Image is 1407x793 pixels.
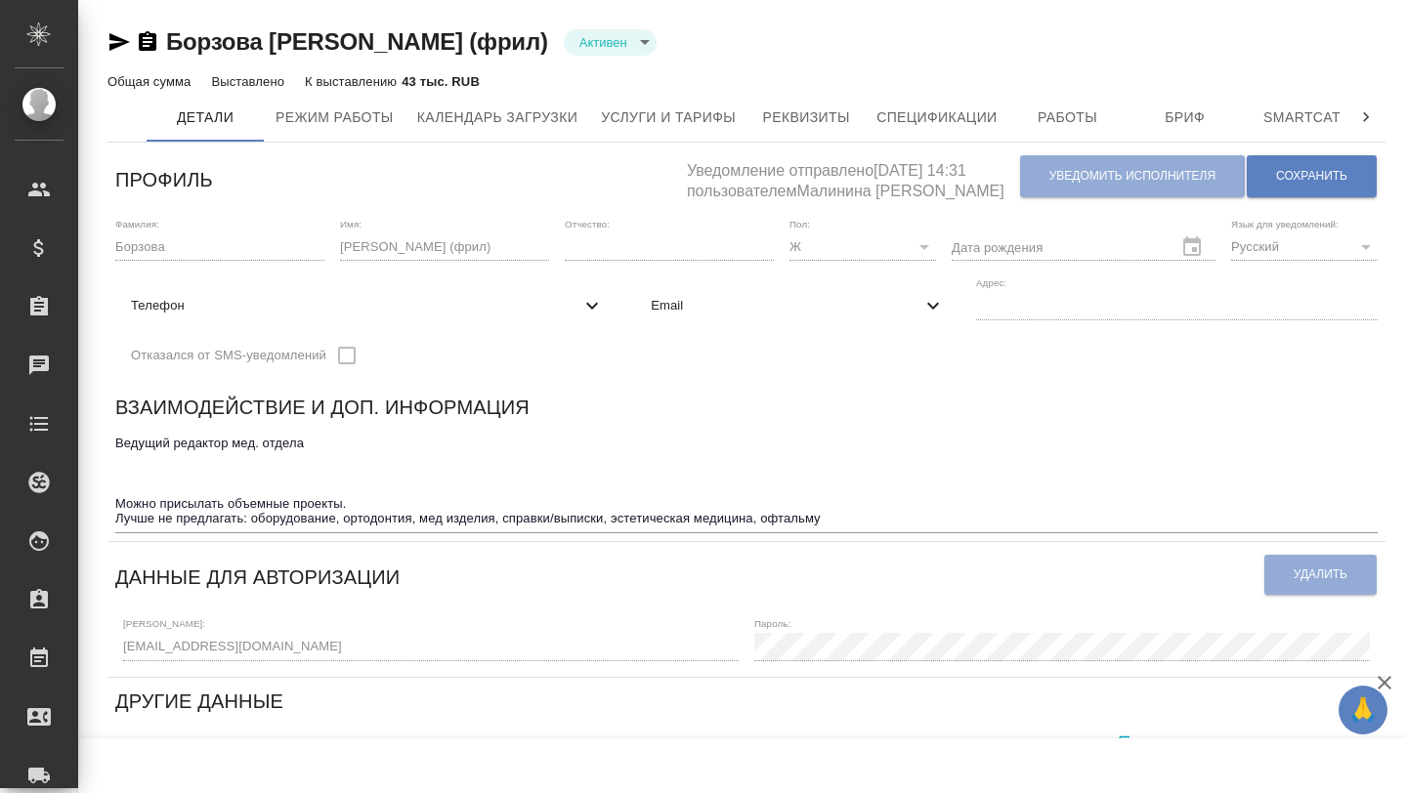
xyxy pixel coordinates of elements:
[687,150,1019,202] h5: Уведомление отправлено [DATE] 14:31 пользователем Малинина [PERSON_NAME]
[276,105,394,130] span: Режим работы
[1339,686,1387,734] button: 🙏
[115,562,400,593] h6: Данные для авторизации
[1138,105,1232,130] span: Бриф
[635,284,959,327] div: Email
[131,346,326,365] span: Отказался от SMS-уведомлений
[340,219,362,229] label: Имя:
[402,74,480,89] p: 43 тыс. RUB
[136,30,159,54] button: Скопировать ссылку
[789,233,936,261] div: Ж
[158,105,252,130] span: Детали
[123,619,205,629] label: [PERSON_NAME]:
[976,278,1006,288] label: Адрес:
[1247,155,1377,197] button: Сохранить
[417,105,578,130] span: Календарь загрузки
[1106,725,1146,765] button: Скопировать ссылку
[211,74,289,89] p: Выставлено
[131,296,580,315] span: Телефон
[651,296,920,315] span: Email
[1231,219,1339,229] label: Язык для уведомлений:
[166,28,548,55] a: Борзова [PERSON_NAME] (фрил)
[1276,168,1347,185] span: Сохранить
[759,105,853,130] span: Реквизиты
[1021,105,1115,130] span: Работы
[305,74,402,89] p: К выставлению
[754,619,790,629] label: Пароль:
[789,219,810,229] label: Пол:
[565,219,610,229] label: Отчество:
[115,686,283,717] h6: Другие данные
[1231,233,1378,261] div: Русский
[107,74,195,89] p: Общая сумма
[564,29,657,56] div: Активен
[601,105,736,130] span: Услуги и тарифы
[107,30,131,54] button: Скопировать ссылку для ЯМессенджера
[115,436,1378,526] textarea: Ведущий редактор мед. отдела Можно присылать объемные проекты. Лучше не предлагать: оборудование,...
[115,392,530,423] h6: Взаимодействие и доп. информация
[1346,689,1380,730] span: 🙏
[115,164,213,195] h6: Профиль
[876,105,997,130] span: Спецификации
[1256,105,1349,130] span: Smartcat
[115,219,159,229] label: Фамилия:
[115,284,619,327] div: Телефон
[574,34,633,51] button: Активен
